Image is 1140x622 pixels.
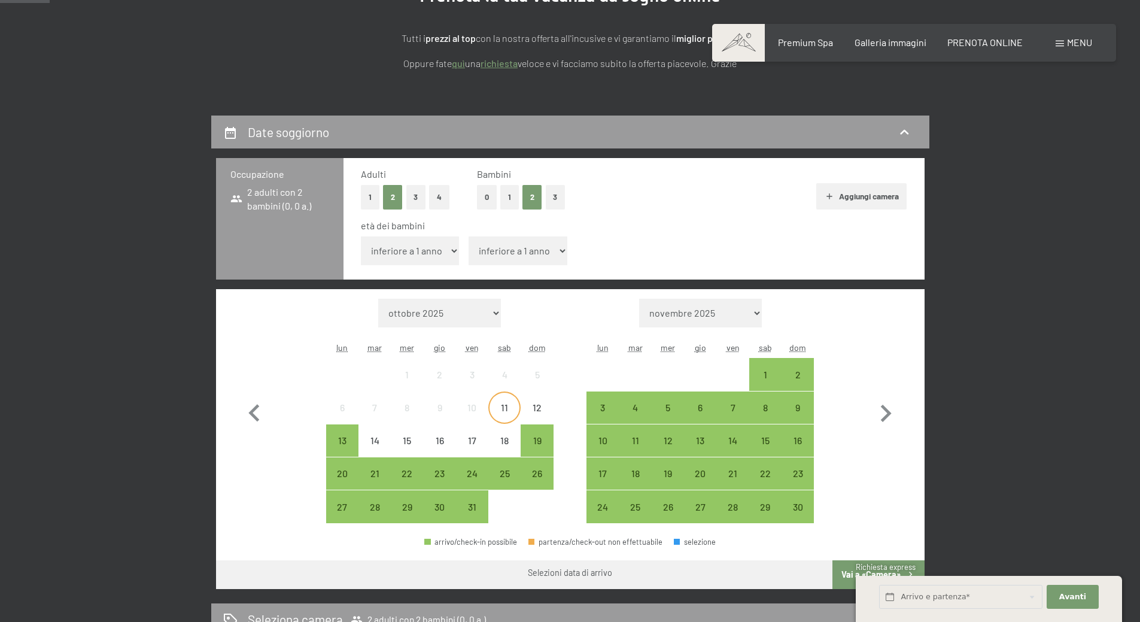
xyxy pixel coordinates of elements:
div: 19 [653,469,683,499]
div: Wed Nov 19 2025 [652,457,684,490]
div: arrivo/check-in possibile [586,457,619,490]
div: arrivo/check-in non effettuabile [456,424,488,457]
div: arrivo/check-in non effettuabile [521,392,553,424]
p: Oppure fate una veloce e vi facciamo subito la offerta piacevole. Grazie [271,56,870,71]
div: arrivo/check-in possibile [619,457,652,490]
div: Sat Oct 25 2025 [488,457,521,490]
div: arrivo/check-in non effettuabile [391,358,423,390]
abbr: domenica [789,342,806,353]
button: Mese precedente [237,299,272,524]
div: Wed Nov 12 2025 [652,424,684,457]
abbr: giovedì [434,342,445,353]
div: arrivo/check-in non effettuabile [488,392,521,424]
div: Thu Nov 13 2025 [684,424,716,457]
strong: miglior prezzo [676,32,735,44]
div: 9 [425,403,455,433]
div: 17 [588,469,618,499]
div: 1 [392,370,422,400]
div: 24 [588,502,618,532]
div: 18 [490,436,519,466]
div: Fri Nov 21 2025 [716,457,749,490]
div: Fri Oct 10 2025 [456,392,488,424]
div: arrivo/check-in possibile [749,392,782,424]
div: arrivo/check-in non effettuabile [456,358,488,390]
div: Sat Nov 29 2025 [749,490,782,523]
abbr: lunedì [597,342,609,353]
div: Wed Nov 05 2025 [652,392,684,424]
div: 27 [327,502,357,532]
div: arrivo/check-in possibile [684,457,716,490]
div: arrivo/check-in possibile [521,424,553,457]
div: arrivo/check-in possibile [782,490,814,523]
h2: Date soggiorno [248,125,329,139]
div: 13 [327,436,357,466]
div: 4 [490,370,519,400]
div: 9 [783,403,813,433]
div: 29 [392,502,422,532]
a: richiesta [481,57,518,69]
div: Sat Nov 01 2025 [749,358,782,390]
div: 10 [457,403,487,433]
div: arrivo/check-in possibile [456,490,488,523]
div: 3 [588,403,618,433]
div: arrivo/check-in possibile [424,457,456,490]
a: Premium Spa [778,37,833,48]
div: arrivo/check-in non effettuabile [326,392,358,424]
div: 10 [588,436,618,466]
button: 3 [406,185,426,210]
div: Tue Nov 18 2025 [619,457,652,490]
div: arrivo/check-in possibile [326,457,358,490]
div: arrivo/check-in non effettuabile [488,358,521,390]
button: 2 [383,185,403,210]
div: Sat Nov 15 2025 [749,424,782,457]
div: Thu Oct 23 2025 [424,457,456,490]
div: Fri Oct 03 2025 [456,358,488,390]
div: Mon Nov 17 2025 [586,457,619,490]
div: Thu Oct 16 2025 [424,424,456,457]
div: arrivo/check-in non effettuabile [391,424,423,457]
div: Thu Oct 02 2025 [424,358,456,390]
div: 4 [621,403,650,433]
abbr: martedì [628,342,643,353]
div: arrivo/check-in possibile [684,424,716,457]
div: arrivo/check-in possibile [652,490,684,523]
div: arrivo/check-in possibile [424,538,517,546]
div: arrivo/check-in possibile [326,490,358,523]
span: Galleria immagini [855,37,926,48]
div: arrivo/check-in possibile [749,457,782,490]
div: 1 [750,370,780,400]
div: arrivo/check-in possibile [782,358,814,390]
div: 16 [425,436,455,466]
div: 8 [750,403,780,433]
div: 25 [621,502,650,532]
div: 30 [425,502,455,532]
div: Fri Oct 17 2025 [456,424,488,457]
div: arrivo/check-in non effettuabile [456,392,488,424]
div: 23 [425,469,455,499]
div: Fri Nov 07 2025 [716,392,749,424]
abbr: sabato [759,342,772,353]
span: Menu [1067,37,1092,48]
div: 7 [718,403,747,433]
div: 23 [783,469,813,499]
div: 22 [392,469,422,499]
div: arrivo/check-in possibile [716,457,749,490]
div: arrivo/check-in possibile [782,424,814,457]
div: 13 [685,436,715,466]
div: Sun Oct 12 2025 [521,392,553,424]
a: quì [452,57,465,69]
div: Sun Oct 26 2025 [521,457,553,490]
div: partenza/check-out non effettuabile [528,538,662,546]
div: 14 [718,436,747,466]
div: arrivo/check-in possibile [326,424,358,457]
div: arrivo/check-in possibile [586,424,619,457]
div: 26 [522,469,552,499]
div: Fri Oct 31 2025 [456,490,488,523]
div: 8 [392,403,422,433]
div: 7 [360,403,390,433]
div: arrivo/check-in possibile [684,392,716,424]
button: Mese successivo [868,299,903,524]
div: arrivo/check-in non effettuabile [358,392,391,424]
div: Thu Nov 27 2025 [684,490,716,523]
div: arrivo/check-in possibile [456,457,488,490]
